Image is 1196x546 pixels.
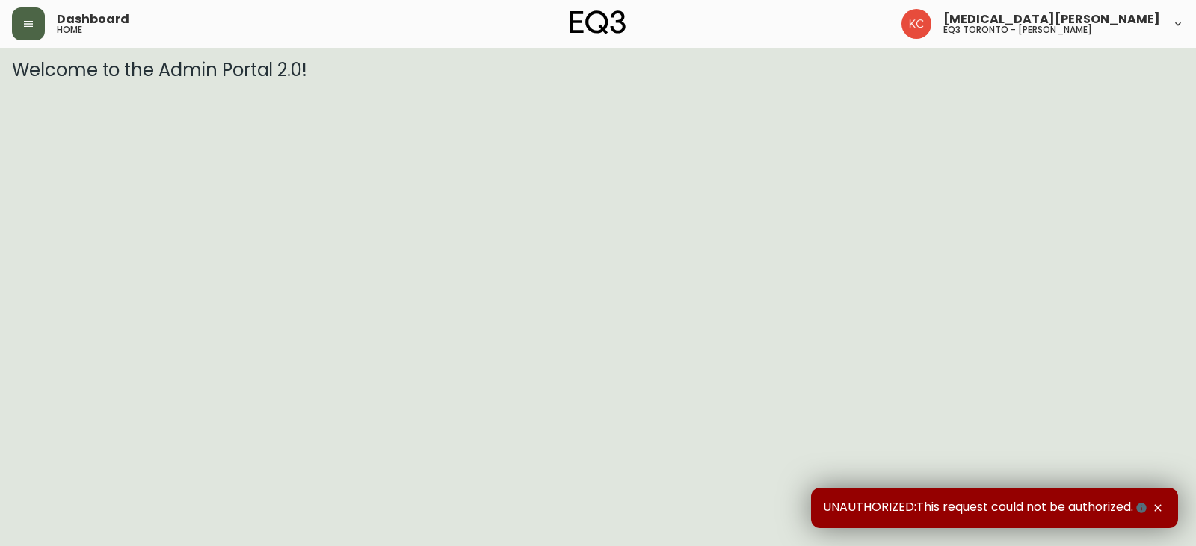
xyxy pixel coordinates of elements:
[12,60,1184,81] h3: Welcome to the Admin Portal 2.0!
[57,13,129,25] span: Dashboard
[943,13,1160,25] span: [MEDICAL_DATA][PERSON_NAME]
[901,9,931,39] img: 6487344ffbf0e7f3b216948508909409
[823,500,1150,516] span: UNAUTHORIZED:This request could not be authorized.
[57,25,82,34] h5: home
[943,25,1092,34] h5: eq3 toronto - [PERSON_NAME]
[570,10,626,34] img: logo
